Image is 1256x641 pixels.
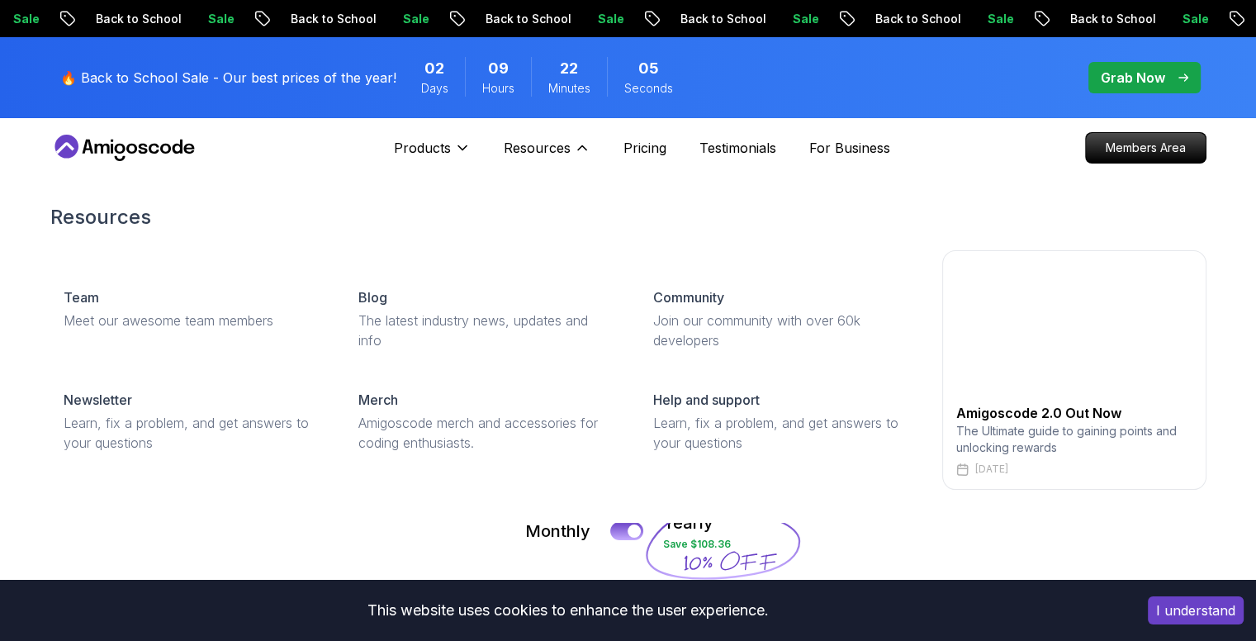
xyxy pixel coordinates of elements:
[1101,68,1165,88] p: Grab Now
[956,423,1192,456] p: The Ultimate guide to gaining points and unlocking rewards
[653,390,760,410] p: Help and support
[50,204,1206,230] h2: Resources
[666,11,779,27] p: Back to School
[1085,132,1206,164] a: Members Area
[82,11,194,27] p: Back to School
[482,80,514,97] span: Hours
[638,57,659,80] span: 5 Seconds
[653,311,908,350] p: Join our community with over 60k developers
[779,11,832,27] p: Sale
[504,138,571,158] p: Resources
[60,68,396,88] p: 🔥 Back to School Sale - Our best prices of the year!
[345,274,627,363] a: BlogThe latest industry news, updates and info
[424,57,444,80] span: 2 Days
[64,413,319,453] p: Learn, fix a problem, and get answers to your questions
[1056,11,1168,27] p: Back to School
[525,520,590,543] p: Monthly
[956,264,1192,396] img: amigoscode 2.0
[1086,133,1206,163] p: Members Area
[277,11,389,27] p: Back to School
[504,138,590,171] button: Resources
[64,390,132,410] p: Newsletter
[394,138,451,158] p: Products
[358,390,398,410] p: Merch
[1168,11,1221,27] p: Sale
[358,311,614,350] p: The latest industry news, updates and info
[653,287,724,307] p: Community
[358,287,387,307] p: Blog
[1148,596,1244,624] button: Accept cookies
[472,11,584,27] p: Back to School
[64,311,319,330] p: Meet our awesome team members
[584,11,637,27] p: Sale
[975,463,1008,476] p: [DATE]
[421,80,448,97] span: Days
[50,377,332,466] a: NewsletterLearn, fix a problem, and get answers to your questions
[653,413,908,453] p: Learn, fix a problem, and get answers to your questions
[194,11,247,27] p: Sale
[809,138,890,158] a: For Business
[389,11,442,27] p: Sale
[358,413,614,453] p: Amigoscode merch and accessories for coding enthusiasts.
[956,403,1192,423] h2: Amigoscode 2.0 Out Now
[861,11,974,27] p: Back to School
[50,274,332,344] a: TeamMeet our awesome team members
[623,138,666,158] a: Pricing
[974,11,1026,27] p: Sale
[699,138,776,158] a: Testimonials
[640,377,922,466] a: Help and supportLearn, fix a problem, and get answers to your questions
[942,250,1206,490] a: amigoscode 2.0Amigoscode 2.0 Out NowThe Ultimate guide to gaining points and unlocking rewards[DATE]
[12,592,1123,629] div: This website uses cookies to enhance the user experience.
[560,57,578,80] span: 22 Minutes
[548,80,590,97] span: Minutes
[640,274,922,363] a: CommunityJoin our community with over 60k developers
[345,377,627,466] a: MerchAmigoscode merch and accessories for coding enthusiasts.
[624,80,673,97] span: Seconds
[64,287,99,307] p: Team
[488,57,509,80] span: 9 Hours
[394,138,471,171] button: Products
